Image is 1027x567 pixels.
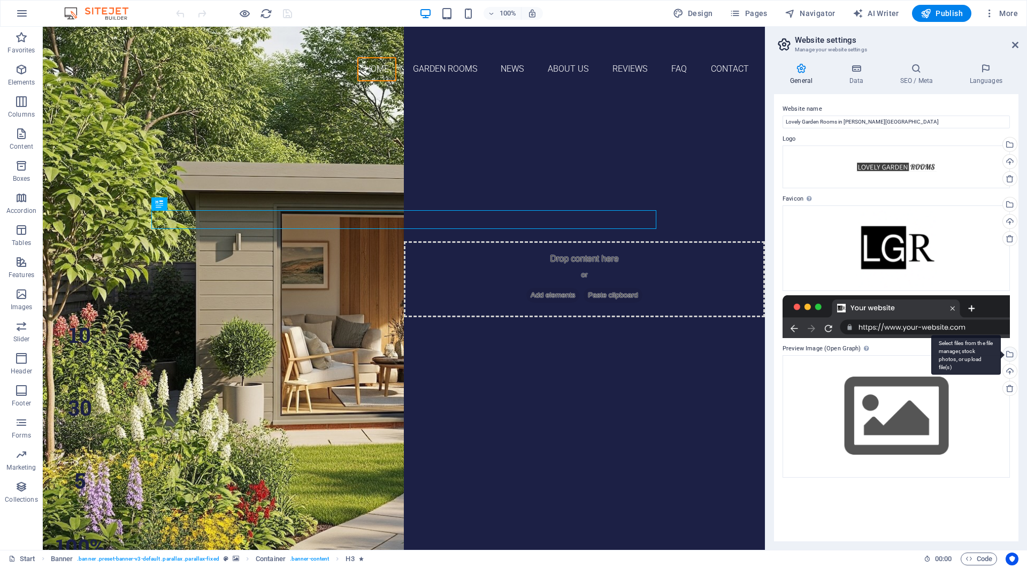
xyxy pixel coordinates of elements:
[5,495,37,504] p: Collections
[935,553,952,565] span: 00 00
[785,8,836,19] span: Navigator
[11,303,33,311] p: Images
[730,8,767,19] span: Pages
[884,63,953,86] h4: SEO / Meta
[780,5,840,22] button: Navigator
[12,239,31,247] p: Tables
[833,63,884,86] h4: Data
[848,5,903,22] button: AI Writer
[51,553,364,565] nav: breadcrumb
[783,133,1010,145] label: Logo
[1002,347,1017,362] a: Select files from the file manager, stock photos, or upload file(s)
[931,335,1001,375] div: Select files from the file manager, stock photos, or upload file(s)
[6,206,36,215] p: Accordion
[921,8,963,19] span: Publish
[953,63,1018,86] h4: Languages
[12,431,31,440] p: Forms
[51,553,73,565] span: Click to select. Double-click to edit
[290,553,329,565] span: . banner-content
[10,142,33,151] p: Content
[9,271,34,279] p: Features
[965,553,992,565] span: Code
[795,35,1018,45] h2: Website settings
[238,7,251,20] button: Click here to leave preview mode and continue editing
[673,8,713,19] span: Design
[359,556,364,562] i: Element contains an animation
[233,556,239,562] i: This element contains a background
[795,45,997,55] h3: Manage your website settings
[669,5,717,22] button: Design
[77,553,219,565] span: . banner .preset-banner-v3-default .parallax .parallax-fixed
[774,63,833,86] h4: General
[346,553,354,565] span: Click to select. Double-click to edit
[783,116,1010,128] input: Name...
[783,193,1010,205] label: Favicon
[7,46,35,55] p: Favorites
[256,553,286,565] span: Click to select. Double-click to edit
[924,553,952,565] h6: Session time
[912,5,971,22] button: Publish
[669,5,717,22] div: Design (Ctrl+Alt+Y)
[259,7,272,20] button: reload
[6,463,36,472] p: Marketing
[783,355,1010,478] div: Select files from the file manager, stock photos, or upload file(s)
[8,78,35,87] p: Elements
[984,8,1018,19] span: More
[783,205,1010,291] div: android-chrome-512x512-I279VmH2eDGoEaQaKudXKQ-swrdS9gBD3nJUNcqcA8hAQ.png
[783,342,1010,355] label: Preview Image (Open Graph)
[1006,553,1018,565] button: Usercentrics
[11,367,32,376] p: Header
[9,553,35,565] a: Click to cancel selection. Double-click to open Pages
[961,553,997,565] button: Code
[500,7,517,20] h6: 100%
[942,555,944,563] span: :
[980,5,1022,22] button: More
[484,7,522,20] button: 100%
[260,7,272,20] i: Reload page
[12,399,31,408] p: Footer
[224,556,228,562] i: This element is a customizable preset
[527,9,537,18] i: On resize automatically adjust zoom level to fit chosen device.
[13,335,30,343] p: Slider
[13,174,30,183] p: Boxes
[8,110,35,119] p: Columns
[62,7,142,20] img: Editor Logo
[725,5,771,22] button: Pages
[783,145,1010,188] div: Logo-BmOqqQZuB95FMKr7LQCi2g.jpg
[783,103,1010,116] label: Website name
[853,8,899,19] span: AI Writer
